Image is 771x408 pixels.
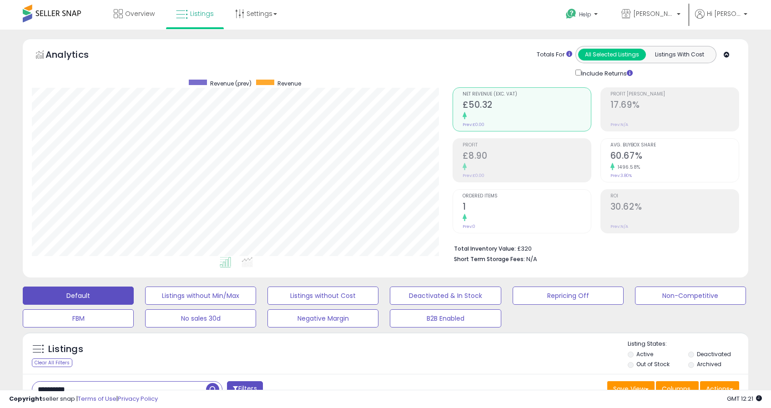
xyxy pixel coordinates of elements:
label: Archived [697,360,721,368]
label: Deactivated [697,350,731,358]
h2: £50.32 [463,100,591,112]
h5: Analytics [45,48,106,63]
span: Avg. Buybox Share [610,143,739,148]
small: Prev: £0.00 [463,173,484,178]
button: FBM [23,309,134,327]
button: Negative Margin [267,309,378,327]
small: Prev: N/A [610,224,628,229]
span: [PERSON_NAME] [633,9,674,18]
span: Columns [662,384,690,393]
a: Help [559,1,607,30]
a: Privacy Policy [118,394,158,403]
span: Revenue (prev) [210,80,252,87]
button: Listings without Min/Max [145,287,256,305]
span: Revenue [277,80,301,87]
button: Non-Competitive [635,287,746,305]
button: Deactivated & In Stock [390,287,501,305]
a: Terms of Use [78,394,116,403]
small: Prev: £0.00 [463,122,484,127]
small: Prev: N/A [610,122,628,127]
li: £320 [454,242,732,253]
button: Listings With Cost [645,49,713,60]
button: Repricing Off [513,287,624,305]
button: Save View [607,381,655,397]
div: Include Returns [569,68,644,78]
span: Overview [125,9,155,18]
h5: Listings [48,343,83,356]
span: Hi [PERSON_NAME] [707,9,741,18]
h2: 1 [463,201,591,214]
h2: 30.62% [610,201,739,214]
small: 1496.58% [615,164,640,171]
button: Listings without Cost [267,287,378,305]
span: Listings [190,9,214,18]
span: Profit [PERSON_NAME] [610,92,739,97]
h2: 60.67% [610,151,739,163]
b: Short Term Storage Fees: [454,255,525,263]
div: seller snap | | [9,395,158,403]
button: Default [23,287,134,305]
button: B2B Enabled [390,309,501,327]
button: Filters [227,381,262,397]
small: Prev: 3.80% [610,173,632,178]
button: All Selected Listings [578,49,646,60]
div: Clear All Filters [32,358,72,367]
span: Net Revenue (Exc. VAT) [463,92,591,97]
a: Hi [PERSON_NAME] [695,9,747,30]
span: Profit [463,143,591,148]
span: ROI [610,194,739,199]
span: Help [579,10,591,18]
small: Prev: 0 [463,224,475,229]
h2: 17.69% [610,100,739,112]
h2: £8.90 [463,151,591,163]
span: Ordered Items [463,194,591,199]
b: Total Inventory Value: [454,245,516,252]
div: Totals For [537,50,572,59]
i: Get Help [565,8,577,20]
button: No sales 30d [145,309,256,327]
button: Actions [700,381,739,397]
button: Columns [656,381,699,397]
p: Listing States: [628,340,748,348]
span: 2025-08-12 12:21 GMT [727,394,762,403]
label: Out of Stock [636,360,670,368]
span: N/A [526,255,537,263]
strong: Copyright [9,394,42,403]
label: Active [636,350,653,358]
